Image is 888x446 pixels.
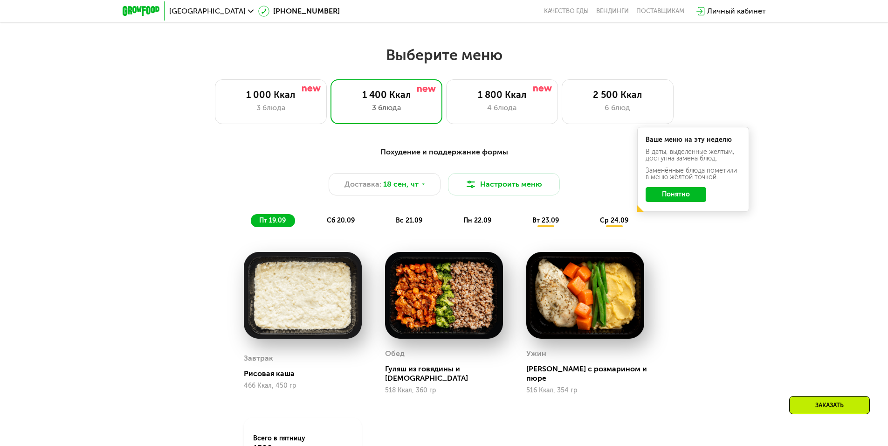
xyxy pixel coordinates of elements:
[225,102,317,113] div: 3 блюда
[244,382,362,390] div: 466 Ккал, 450 гр
[707,6,766,17] div: Личный кабинет
[532,216,559,224] span: вт 23.09
[600,216,628,224] span: ср 24.09
[571,89,664,100] div: 2 500 Ккал
[646,167,741,181] div: Заменённые блюда пометили в меню жёлтой точкой.
[244,369,369,378] div: Рисовая каша
[30,46,858,64] h2: Выберите меню
[169,7,246,15] span: [GEOGRAPHIC_DATA]
[383,179,419,190] span: 18 сен, чт
[385,364,510,383] div: Гуляш из говядины и [DEMOGRAPHIC_DATA]
[646,137,741,143] div: Ваше меню на эту неделю
[396,216,422,224] span: вс 21.09
[456,102,548,113] div: 4 блюда
[258,6,340,17] a: [PHONE_NUMBER]
[344,179,381,190] span: Доставка:
[259,216,286,224] span: пт 19.09
[327,216,355,224] span: сб 20.09
[596,7,629,15] a: Вендинги
[526,387,644,394] div: 516 Ккал, 354 гр
[636,7,684,15] div: поставщикам
[526,364,652,383] div: [PERSON_NAME] с розмарином и пюре
[225,89,317,100] div: 1 000 Ккал
[463,216,491,224] span: пн 22.09
[571,102,664,113] div: 6 блюд
[789,396,870,414] div: Заказать
[646,149,741,162] div: В даты, выделенные желтым, доступна замена блюд.
[385,387,503,394] div: 518 Ккал, 360 гр
[385,347,405,361] div: Обед
[448,173,560,195] button: Настроить меню
[340,102,433,113] div: 3 блюда
[168,146,720,158] div: Похудение и поддержание формы
[456,89,548,100] div: 1 800 Ккал
[646,187,706,202] button: Понятно
[544,7,589,15] a: Качество еды
[526,347,546,361] div: Ужин
[340,89,433,100] div: 1 400 Ккал
[244,351,273,365] div: Завтрак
